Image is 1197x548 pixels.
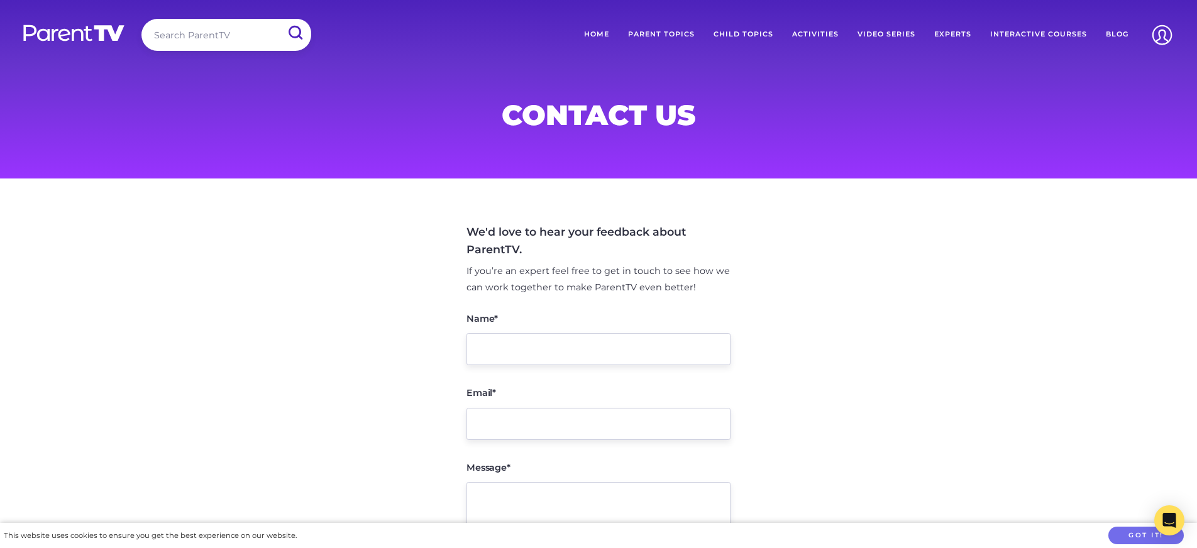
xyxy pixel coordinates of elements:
[848,19,925,50] a: Video Series
[466,388,496,397] label: Email*
[141,19,311,51] input: Search ParentTV
[4,529,297,542] div: This website uses cookies to ensure you get the best experience on our website.
[575,19,619,50] a: Home
[295,102,902,128] h1: Contact Us
[783,19,848,50] a: Activities
[466,263,731,296] p: If you’re an expert feel free to get in touch to see how we can work together to make ParentTV ev...
[1146,19,1178,51] img: Account
[1108,527,1184,545] button: Got it!
[619,19,704,50] a: Parent Topics
[1154,505,1184,535] div: Open Intercom Messenger
[704,19,783,50] a: Child Topics
[279,19,311,47] input: Submit
[466,314,498,323] label: Name*
[925,19,981,50] a: Experts
[1096,19,1138,50] a: Blog
[466,223,731,258] h4: We'd love to hear your feedback about ParentTV.
[22,24,126,42] img: parenttv-logo-white.4c85aaf.svg
[981,19,1096,50] a: Interactive Courses
[466,463,510,472] label: Message*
